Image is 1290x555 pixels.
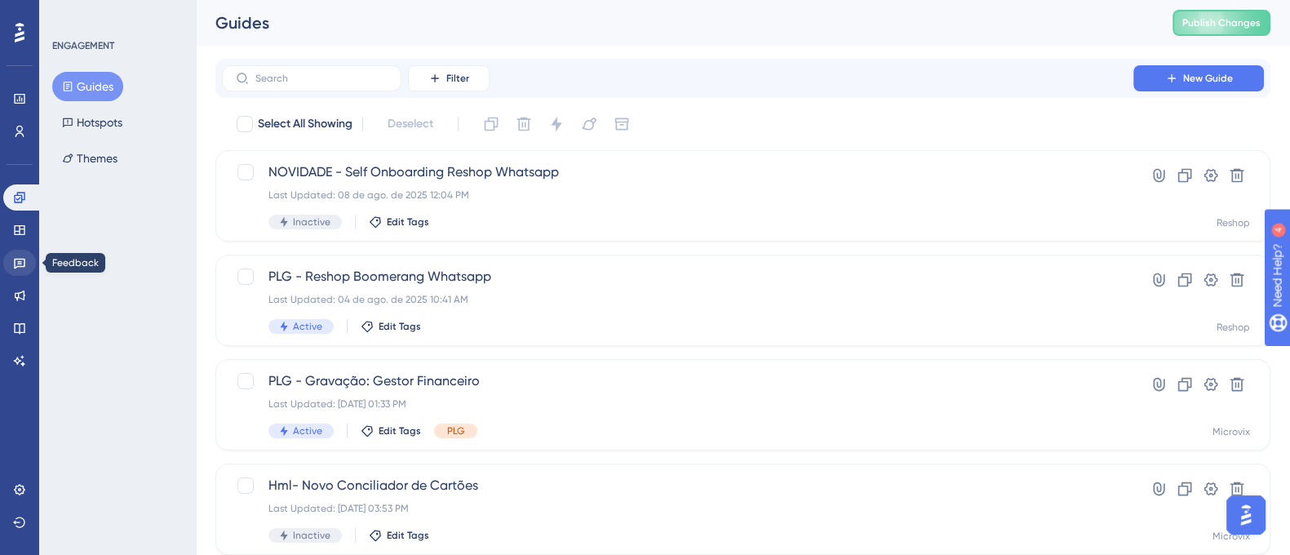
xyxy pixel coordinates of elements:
[388,114,433,134] span: Deselect
[1217,321,1250,334] div: Reshop
[52,108,132,137] button: Hotspots
[1173,10,1270,36] button: Publish Changes
[447,424,464,437] span: PLG
[255,73,388,84] input: Search
[1183,72,1233,85] span: New Guide
[1217,216,1250,229] div: Reshop
[446,72,469,85] span: Filter
[361,424,421,437] button: Edit Tags
[1212,425,1250,438] div: Microvix
[293,529,330,542] span: Inactive
[268,293,1087,306] div: Last Updated: 04 de ago. de 2025 10:41 AM
[1212,530,1250,543] div: Microvix
[268,371,1087,391] span: PLG - Gravação: Gestor Financeiro
[268,162,1087,182] span: NOVIDADE - Self Onboarding Reshop Whatsapp
[1133,65,1264,91] button: New Guide
[215,11,1132,34] div: Guides
[293,320,322,333] span: Active
[408,65,490,91] button: Filter
[52,72,123,101] button: Guides
[369,529,429,542] button: Edit Tags
[52,39,114,52] div: ENGAGEMENT
[268,189,1087,202] div: Last Updated: 08 de ago. de 2025 12:04 PM
[361,320,421,333] button: Edit Tags
[379,320,421,333] span: Edit Tags
[293,215,330,229] span: Inactive
[52,144,127,173] button: Themes
[113,8,118,21] div: 4
[293,424,322,437] span: Active
[268,397,1087,411] div: Last Updated: [DATE] 01:33 PM
[1221,491,1270,539] iframe: UserGuiding AI Assistant Launcher
[268,502,1087,515] div: Last Updated: [DATE] 03:53 PM
[387,529,429,542] span: Edit Tags
[373,109,448,139] button: Deselect
[258,114,352,134] span: Select All Showing
[268,476,1087,495] span: Hml- Novo Conciliador de Cartões
[379,424,421,437] span: Edit Tags
[1182,16,1261,29] span: Publish Changes
[369,215,429,229] button: Edit Tags
[387,215,429,229] span: Edit Tags
[268,267,1087,286] span: PLG - Reshop Boomerang Whatsapp
[38,4,102,24] span: Need Help?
